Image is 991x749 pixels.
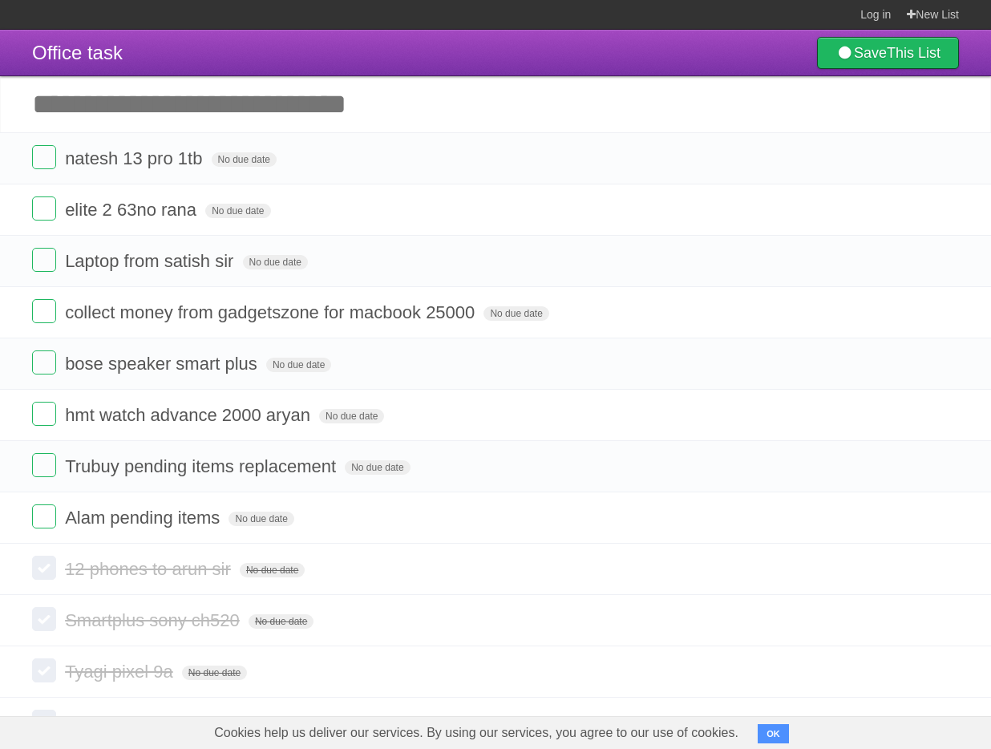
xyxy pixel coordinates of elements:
[758,724,789,743] button: OK
[32,504,56,528] label: Done
[65,559,235,579] span: 12 phones to arun sir
[319,409,384,423] span: No due date
[483,306,548,321] span: No due date
[205,204,270,218] span: No due date
[32,299,56,323] label: Done
[240,563,305,577] span: No due date
[65,354,261,374] span: bose speaker smart plus
[345,460,410,475] span: No due date
[65,148,206,168] span: natesh 13 pro 1tb
[32,248,56,272] label: Done
[182,666,247,680] span: No due date
[887,45,940,61] b: This List
[266,358,331,372] span: No due date
[65,713,924,733] span: akash items Asus 8 13500/- Asus 8 flip 17500/- Bose ultra - 11000/- Huawei watch gt4 10,000/- •⁠ ...
[32,607,56,631] label: Done
[32,42,123,63] span: Office task
[212,152,277,167] span: No due date
[65,200,200,220] span: elite 2 63no rana
[32,556,56,580] label: Done
[32,145,56,169] label: Done
[65,405,314,425] span: hmt watch advance 2000 aryan
[65,662,177,682] span: Tyagi pixel 9a
[65,302,479,322] span: collect money from gadgetszone for macbook 25000
[32,350,56,374] label: Done
[65,456,340,476] span: Trubuy pending items replacement
[65,508,224,528] span: Alam pending items
[32,196,56,221] label: Done
[243,255,308,269] span: No due date
[32,710,56,734] label: Done
[32,453,56,477] label: Done
[229,512,293,526] span: No due date
[32,402,56,426] label: Done
[32,658,56,682] label: Done
[65,251,237,271] span: Laptop from satish sir
[65,610,244,630] span: Smartplus sony ch520
[249,614,313,629] span: No due date
[817,37,959,69] a: SaveThis List
[198,717,754,749] span: Cookies help us deliver our services. By using our services, you agree to our use of cookies.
